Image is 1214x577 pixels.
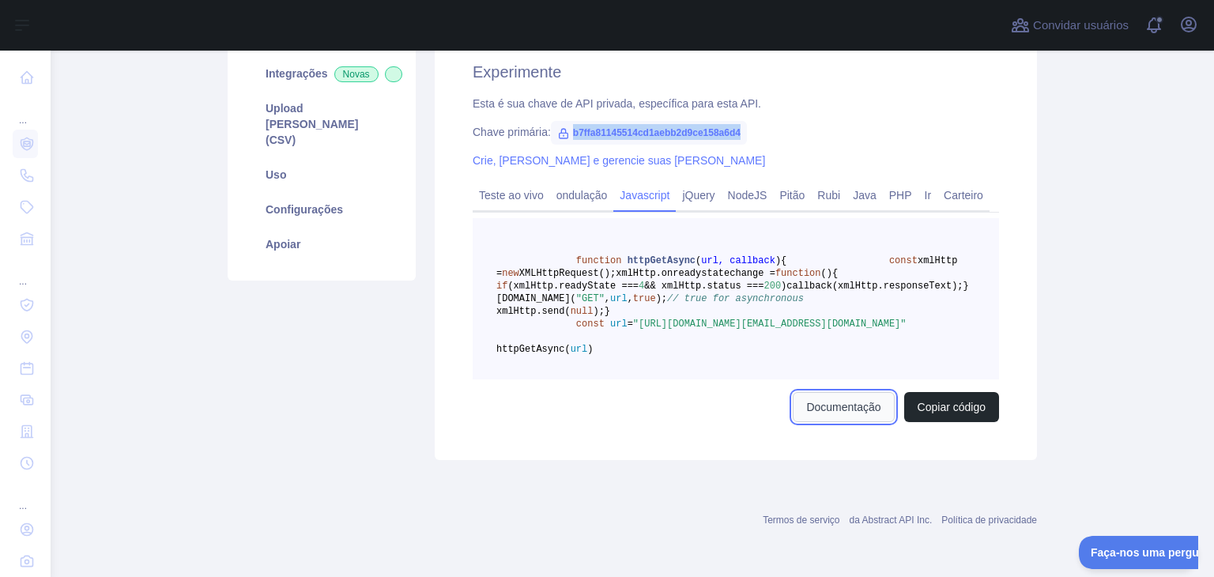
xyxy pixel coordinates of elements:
font: Rubi [817,189,840,202]
span: ); [656,293,667,304]
font: Ir [925,189,932,202]
span: const [576,319,605,330]
span: , [605,293,610,304]
font: ... [19,115,27,126]
span: ) [781,281,786,292]
span: httpGetAsync [628,255,696,266]
font: Esta é sua chave de API privada, específica para esta API. [473,97,761,110]
a: Política de privacidade [941,515,1037,526]
span: true [633,293,656,304]
font: Chave primária: [473,126,551,138]
span: XMLHttpRequest(); [519,268,616,279]
span: [DOMAIN_NAME]( [496,293,576,304]
span: ); [593,306,604,317]
a: Uso [247,157,397,192]
span: = [628,319,633,330]
font: Carteiro [944,189,983,202]
a: Upload [PERSON_NAME] (CSV) [247,91,397,157]
a: Configurações [247,192,397,227]
font: Novas [343,69,370,80]
font: NodeJS [728,189,767,202]
a: Termos de serviço [763,515,839,526]
span: function [576,255,622,266]
a: Documentação [793,392,894,422]
span: 4 [639,281,644,292]
font: b7ffa81145514cd1aebb2d9ce158a6d4 [573,127,741,138]
font: Copiar código [918,401,986,413]
font: Documentação [806,401,880,413]
span: ( [820,268,826,279]
font: Uso [266,168,286,181]
font: Integrações [266,67,328,80]
span: const [889,255,918,266]
span: ) [775,255,781,266]
span: (xmlHttp.readyState === [507,281,639,292]
font: Convidar usuários [1033,18,1129,32]
font: Experimente [473,63,561,81]
font: PHP [889,189,912,202]
span: url [571,344,588,355]
span: { [832,268,838,279]
span: xmlHttp.onreadystatechange = [616,268,775,279]
font: Upload [PERSON_NAME] (CSV) [266,102,358,146]
font: Pitão [779,189,805,202]
font: Faça-nos uma pergunta [12,10,137,23]
span: null [571,306,594,317]
a: da Abstract API Inc. [850,515,933,526]
span: httpGetAsync( [496,344,571,355]
a: Apoiar [247,227,397,262]
span: } [963,281,969,292]
font: ... [19,276,27,287]
span: "[URL][DOMAIN_NAME][EMAIL_ADDRESS][DOMAIN_NAME]" [633,319,907,330]
span: ) [827,268,832,279]
span: // true for asynchronous [667,293,804,304]
span: } [605,306,610,317]
span: && xmlHttp.status === [644,281,763,292]
font: ... [19,500,27,511]
font: jQuery [682,189,714,202]
span: , [628,293,633,304]
span: new [502,268,519,279]
font: Javascript [620,189,669,202]
span: callback(xmlHttp.responseText); [786,281,963,292]
span: url, callback [701,255,775,266]
a: Crie, [PERSON_NAME] e gerencie suas [PERSON_NAME] [473,154,765,167]
button: Copiar código [904,392,999,422]
font: ondulação [556,189,608,202]
font: Configurações [266,203,343,216]
span: url [610,319,628,330]
font: Teste ao vivo [479,189,544,202]
iframe: Alternar suporte ao cliente [1079,536,1198,569]
font: Apoiar [266,238,300,251]
span: 200 [763,281,781,292]
span: ) [587,344,593,355]
span: function [775,268,821,279]
font: Java [853,189,877,202]
span: xmlHttp.send( [496,306,571,317]
span: { [781,255,786,266]
a: IntegraçõesNovas [247,56,397,91]
span: if [496,281,507,292]
span: "GET" [576,293,605,304]
span: ( [696,255,701,266]
span: url [610,293,628,304]
button: Convidar usuários [1008,13,1132,38]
